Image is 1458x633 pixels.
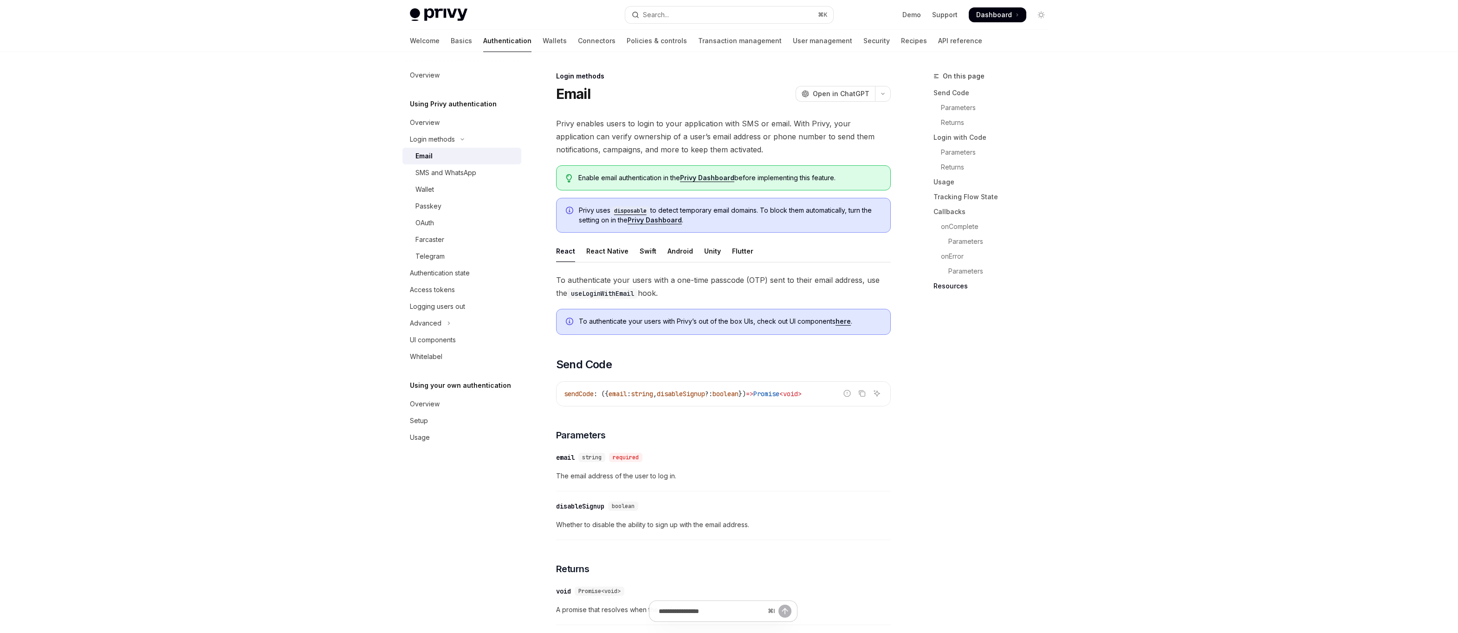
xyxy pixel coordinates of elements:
a: Returns [933,115,1056,130]
div: Swift [640,240,656,262]
div: Flutter [732,240,753,262]
button: Toggle Advanced section [402,315,521,332]
div: Overview [410,398,440,410]
a: Send Code [933,85,1056,100]
a: Overview [402,114,521,131]
span: Whether to disable the ability to sign up with the email address. [556,519,891,530]
a: Usage [402,429,521,446]
a: Parameters [933,264,1056,279]
span: : [627,390,631,398]
div: Overview [410,70,440,81]
div: Access tokens [410,284,455,295]
span: Promise<void> [578,587,621,595]
a: Policies & controls [627,30,687,52]
a: Passkey [402,198,521,215]
div: Passkey [415,201,441,212]
a: Connectors [578,30,616,52]
a: Parameters [933,234,1056,249]
a: Tracking Flow State [933,189,1056,204]
a: Whitelabel [402,348,521,365]
span: Open in ChatGPT [813,89,869,98]
span: Send Code [556,357,612,372]
span: string [631,390,653,398]
a: Welcome [410,30,440,52]
a: disposable [610,206,650,214]
a: UI components [402,332,521,348]
a: Resources [933,279,1056,294]
button: Toggle Login methods section [402,131,521,148]
a: Returns [933,160,1056,175]
div: SMS and WhatsApp [415,167,476,178]
svg: Info [566,207,575,216]
span: disableSignup [657,390,705,398]
a: Privy Dashboard [680,174,734,182]
div: disableSignup [556,502,604,511]
span: Parameters [556,429,606,442]
span: : ({ [594,390,609,398]
button: Toggle dark mode [1034,7,1049,22]
a: Transaction management [698,30,782,52]
div: Wallet [415,184,434,195]
div: Farcaster [415,234,444,245]
a: Telegram [402,248,521,265]
code: useLoginWithEmail [567,288,638,299]
div: email [556,453,575,462]
span: Enable email authentication in the before implementing this feature. [578,173,881,183]
div: required [609,453,642,462]
a: Wallet [402,181,521,198]
a: Demo [902,10,921,20]
span: , [653,390,657,398]
div: Advanced [410,318,441,329]
span: To authenticate your users with a one-time passcode (OTP) sent to their email address, use the hook. [556,274,891,300]
h5: Using Privy authentication [410,98,497,110]
div: Logging users out [410,301,465,312]
a: Logging users out [402,298,521,315]
a: OAuth [402,215,521,231]
a: Email [402,148,521,164]
div: Unity [704,240,721,262]
button: Ask AI [871,387,883,399]
h1: Email [556,85,590,102]
a: here [836,317,851,326]
span: Privy enables users to login to your application with SMS or email. With Privy, your application ... [556,117,891,156]
h5: Using your own authentication [410,380,511,391]
a: Authentication [483,30,531,52]
button: Send message [778,605,791,618]
span: On this page [943,71,985,82]
svg: Info [566,318,575,327]
a: Parameters [933,100,1056,115]
span: ⌘ K [818,11,828,19]
a: Overview [402,67,521,84]
div: Setup [410,415,428,426]
div: Telegram [415,251,445,262]
div: Whitelabel [410,351,442,362]
div: Android [667,240,693,262]
span: email [609,390,627,398]
button: Open in ChatGPT [796,86,875,102]
span: sendCode [564,390,594,398]
a: Dashboard [969,7,1026,22]
a: Callbacks [933,204,1056,219]
span: string [582,454,602,461]
a: Basics [451,30,472,52]
a: Wallets [543,30,567,52]
div: Email [415,150,433,162]
div: React Native [586,240,629,262]
a: Parameters [933,145,1056,160]
a: Authentication state [402,265,521,281]
span: > [798,390,802,398]
button: Open search [625,7,833,23]
span: Dashboard [976,10,1012,20]
span: void [783,390,798,398]
a: Access tokens [402,281,521,298]
span: }) [739,390,746,398]
code: disposable [610,206,650,215]
a: Usage [933,175,1056,189]
div: OAuth [415,217,434,228]
span: Promise [753,390,779,398]
a: Setup [402,412,521,429]
div: Usage [410,432,430,443]
span: boolean [612,502,635,510]
span: To authenticate your users with Privy’s out of the box UIs, check out UI components . [579,317,881,326]
a: Recipes [901,30,927,52]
